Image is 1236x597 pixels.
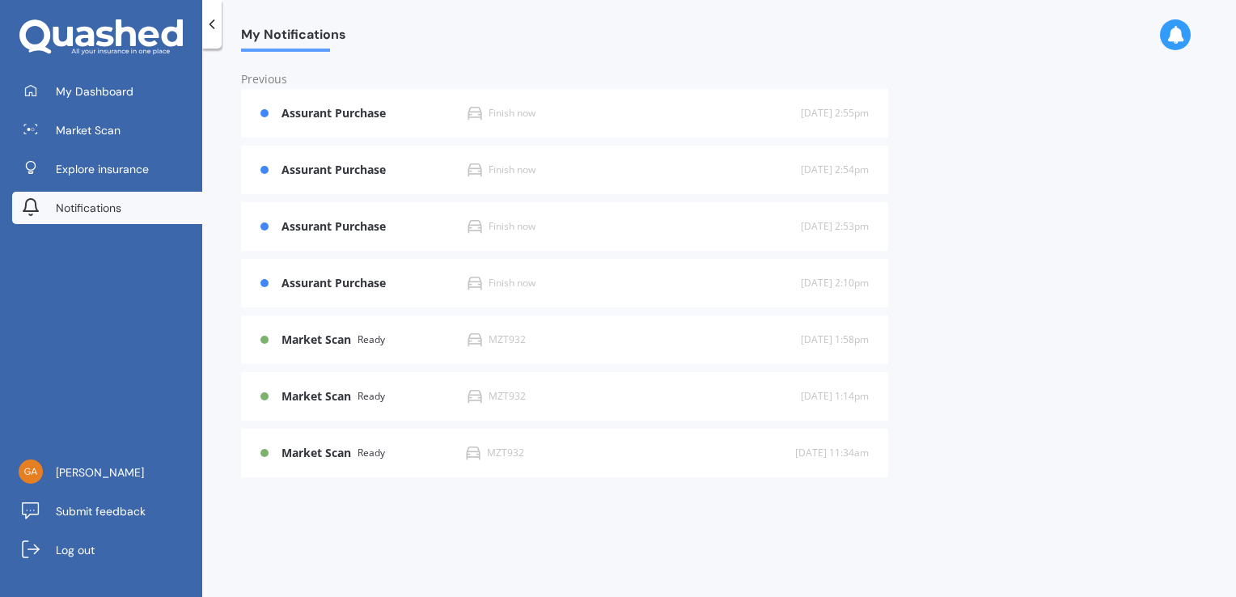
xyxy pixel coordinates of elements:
span: Explore insurance [56,161,149,177]
div: MZT932 [487,447,524,459]
b: Market Scan [281,333,358,347]
b: Assurant Purchase [281,107,392,121]
span: Submit feedback [56,503,146,519]
span: [DATE] 1:58pm [801,332,869,348]
div: MZT932 [489,334,526,345]
span: [DATE] 2:54pm [801,162,869,178]
span: [DATE] 11:34am [795,445,869,461]
a: Submit feedback [12,495,202,527]
span: [DATE] 2:55pm [801,105,869,121]
span: My Dashboard [56,83,133,99]
div: Ready [358,391,385,402]
span: Notifications [56,200,121,216]
div: Ready [358,447,385,459]
a: Notifications [12,192,202,224]
a: My Dashboard [12,75,202,108]
div: Finish now [489,221,535,232]
span: Log out [56,542,95,558]
a: Log out [12,534,202,566]
div: Finish now [489,164,535,176]
div: Ready [358,334,385,345]
div: MZT932 [489,391,526,402]
span: [DATE] 2:10pm [801,275,869,291]
b: Assurant Purchase [281,277,392,290]
b: Assurant Purchase [281,220,392,234]
b: Market Scan [281,390,358,404]
span: [DATE] 1:14pm [801,388,869,404]
b: Assurant Purchase [281,163,392,177]
div: Finish now [489,277,535,289]
a: Market Scan [12,114,202,146]
a: Explore insurance [12,153,202,185]
a: [PERSON_NAME] [12,456,202,489]
span: [PERSON_NAME] [56,464,144,481]
img: dbfc34a68246c661320f9b2d89a04c0d [19,459,43,484]
span: [DATE] 2:53pm [801,218,869,235]
span: Market Scan [56,122,121,138]
span: My Notifications [241,27,346,49]
b: Market Scan [281,447,358,460]
div: Previous [241,71,888,89]
div: Finish now [489,108,535,119]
